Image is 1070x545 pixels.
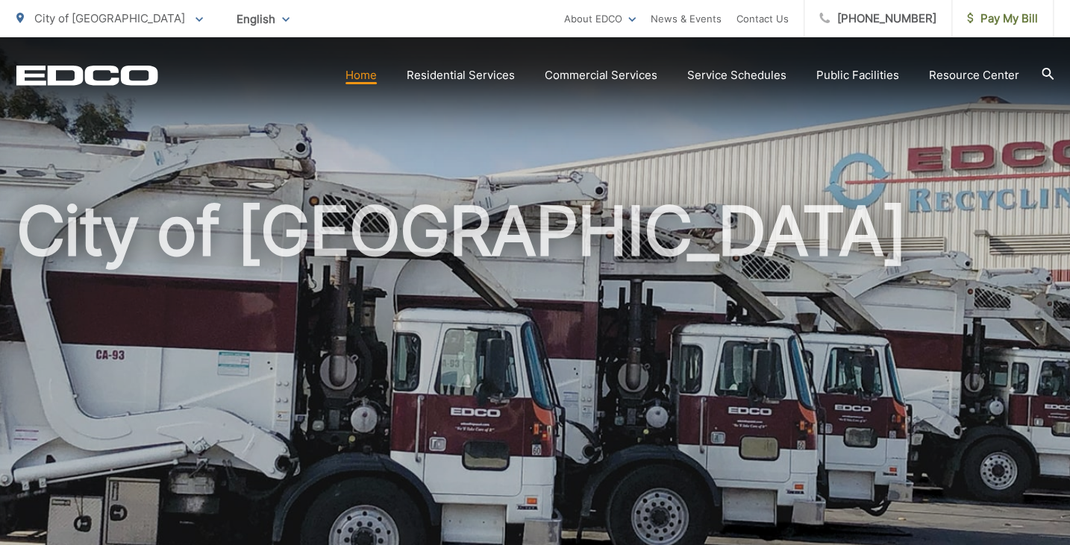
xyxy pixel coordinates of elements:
[34,11,185,25] span: City of [GEOGRAPHIC_DATA]
[929,66,1019,84] a: Resource Center
[651,10,722,28] a: News & Events
[564,10,636,28] a: About EDCO
[816,66,899,84] a: Public Facilities
[407,66,515,84] a: Residential Services
[16,65,158,86] a: EDCD logo. Return to the homepage.
[967,10,1038,28] span: Pay My Bill
[545,66,657,84] a: Commercial Services
[687,66,786,84] a: Service Schedules
[345,66,377,84] a: Home
[225,6,301,32] span: English
[736,10,789,28] a: Contact Us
